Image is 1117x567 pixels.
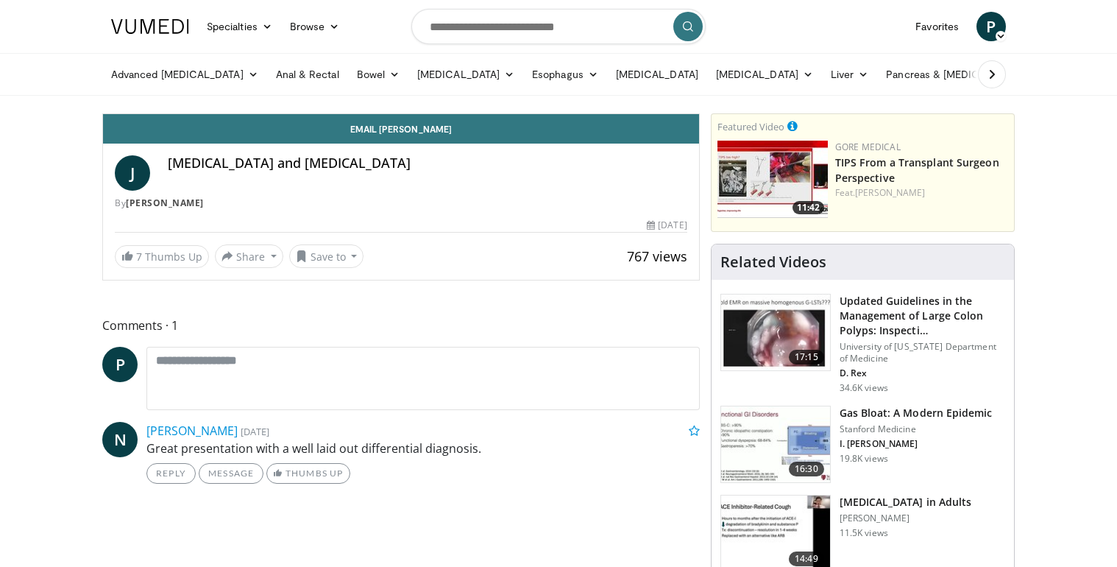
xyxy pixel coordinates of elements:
p: Great presentation with a well laid out differential diagnosis. [146,440,700,457]
h3: Updated Guidelines in the Management of Large Colon Polyps: Inspecti… [840,294,1005,338]
a: [PERSON_NAME] [855,186,925,199]
h4: Related Videos [720,253,826,271]
a: Email [PERSON_NAME] [103,114,699,144]
p: I. [PERSON_NAME] [840,438,993,450]
a: [MEDICAL_DATA] [607,60,707,89]
img: VuMedi Logo [111,19,189,34]
input: Search topics, interventions [411,9,706,44]
a: 16:30 Gas Bloat: A Modern Epidemic Stanford Medicine I. [PERSON_NAME] 19.8K views [720,406,1005,484]
a: 11:42 [717,141,828,218]
a: TIPS From a Transplant Surgeon Perspective [835,155,999,185]
a: Message [199,463,263,484]
a: Thumbs Up [266,463,350,484]
button: Save to [289,244,364,268]
a: P [976,12,1006,41]
a: 7 Thumbs Up [115,245,209,268]
a: Reply [146,463,196,484]
div: Feat. [835,186,1008,200]
p: 34.6K views [840,382,888,394]
h4: [MEDICAL_DATA] and [MEDICAL_DATA] [168,155,687,172]
p: 19.8K views [840,453,888,465]
img: 480ec31d-e3c1-475b-8289-0a0659db689a.150x105_q85_crop-smart_upscale.jpg [721,406,830,483]
a: Browse [281,12,349,41]
p: 11.5K views [840,527,888,539]
p: [PERSON_NAME] [840,513,971,524]
a: 17:15 Updated Guidelines in the Management of Large Colon Polyps: Inspecti… University of [US_STA... [720,294,1005,394]
img: dfcfcb0d-b871-4e1a-9f0c-9f64970f7dd8.150x105_q85_crop-smart_upscale.jpg [721,295,830,371]
a: Specialties [198,12,281,41]
div: [DATE] [647,219,687,232]
div: By [115,197,687,210]
small: [DATE] [241,425,269,438]
p: Stanford Medicine [840,423,993,435]
a: [PERSON_NAME] [146,423,238,439]
span: 14:49 [789,552,824,566]
span: 16:30 [789,462,824,476]
p: D. Rex [840,367,1005,379]
span: 767 views [627,247,687,265]
a: J [115,155,150,191]
span: 7 [136,250,142,264]
a: Esophagus [523,60,607,89]
a: Favorites [907,12,968,41]
a: P [102,347,138,382]
a: Liver [822,60,877,89]
button: Share [215,244,283,268]
p: University of [US_STATE] Department of Medicine [840,341,1005,364]
h3: [MEDICAL_DATA] in Adults [840,495,971,510]
span: 11:42 [792,201,824,214]
a: Pancreas & [MEDICAL_DATA] [877,60,1049,89]
a: [MEDICAL_DATA] [408,60,523,89]
a: Advanced [MEDICAL_DATA] [102,60,267,89]
h3: Gas Bloat: A Modern Epidemic [840,406,993,420]
a: Anal & Rectal [267,60,348,89]
span: 17:15 [789,350,824,364]
a: N [102,422,138,457]
img: 4003d3dc-4d84-4588-a4af-bb6b84f49ae6.150x105_q85_crop-smart_upscale.jpg [717,141,828,218]
a: Gore Medical [835,141,901,153]
a: Bowel [348,60,408,89]
span: Comments 1 [102,316,700,335]
small: Featured Video [717,120,784,133]
a: [PERSON_NAME] [126,197,204,209]
a: [MEDICAL_DATA] [707,60,822,89]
